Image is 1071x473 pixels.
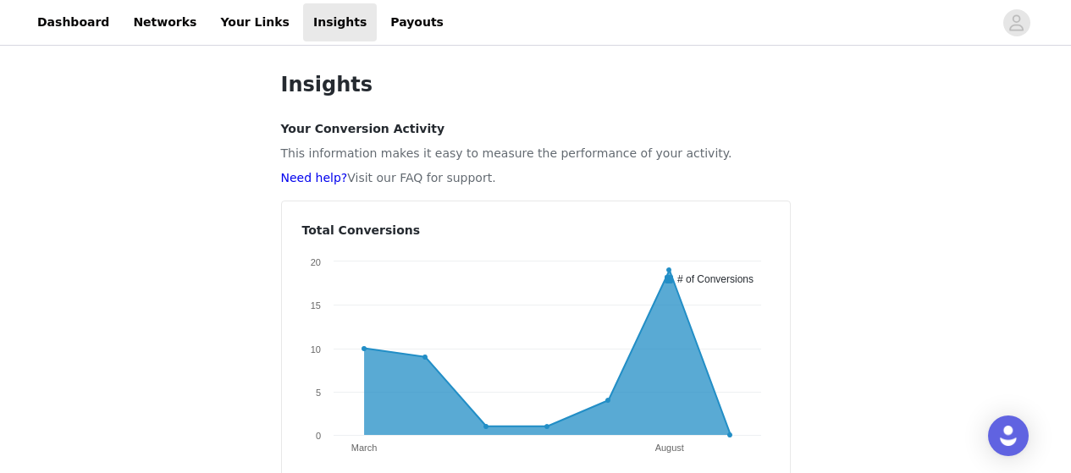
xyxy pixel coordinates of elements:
[302,222,770,239] h4: Total Conversions
[988,415,1029,456] div: Open Intercom Messenger
[351,443,377,453] text: March
[281,169,791,187] p: Visit our FAQ for support.
[210,3,300,41] a: Your Links
[310,257,320,267] text: 20
[1008,9,1024,36] div: avatar
[281,69,791,100] h1: Insights
[303,3,377,41] a: Insights
[281,145,791,162] p: This information makes it easy to measure the performance of your activity.
[315,388,320,398] text: 5
[654,443,683,453] text: August
[677,273,754,285] text: # of Conversions
[281,120,791,138] h4: Your Conversion Activity
[315,431,320,441] text: 0
[281,171,348,184] a: Need help?
[123,3,207,41] a: Networks
[310,344,320,355] text: 10
[27,3,119,41] a: Dashboard
[380,3,454,41] a: Payouts
[310,300,320,311] text: 15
